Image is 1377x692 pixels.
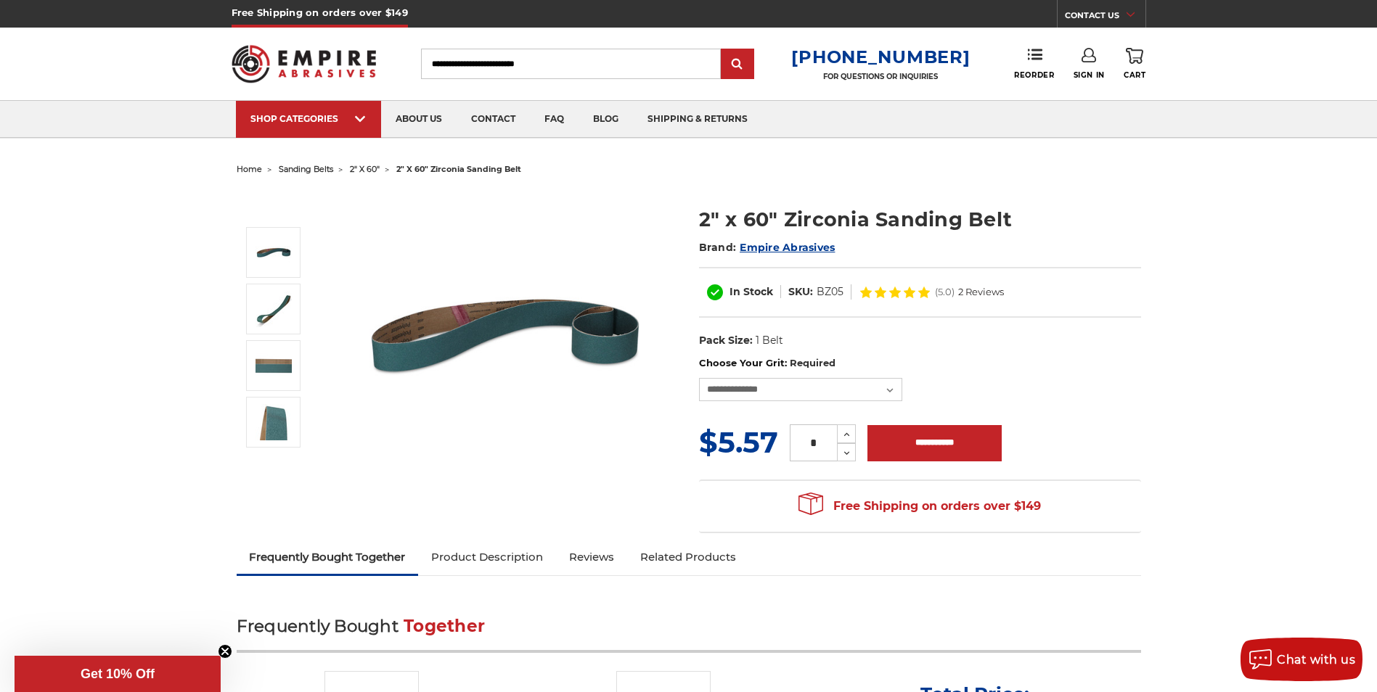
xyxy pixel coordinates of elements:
[791,46,970,67] a: [PHONE_NUMBER]
[530,101,579,138] a: faq
[699,356,1141,371] label: Choose Your Grit:
[699,205,1141,234] h1: 2" x 60" Zirconia Sanding Belt
[1074,70,1105,80] span: Sign In
[361,190,651,480] img: 2" x 60" Zirconia Pipe Sanding Belt
[237,164,262,174] a: home
[699,424,778,460] span: $5.57
[256,291,292,327] img: 2" x 60" Zirconia Sanding Belt
[350,164,380,174] a: 2" x 60"
[817,284,843,300] dd: BZ05
[279,164,333,174] a: sanding belts
[788,284,813,300] dt: SKU:
[232,36,377,92] img: Empire Abrasives
[627,541,749,573] a: Related Products
[1014,48,1054,79] a: Reorder
[404,616,485,636] span: Together
[699,241,737,254] span: Brand:
[756,333,783,348] dd: 1 Belt
[15,656,221,692] div: Get 10% OffClose teaser
[935,287,955,297] span: (5.0)
[633,101,762,138] a: shipping & returns
[723,50,752,79] input: Submit
[1277,653,1355,667] span: Chat with us
[81,667,155,681] span: Get 10% Off
[1241,638,1362,681] button: Chat with us
[556,541,627,573] a: Reviews
[250,113,367,124] div: SHOP CATEGORIES
[237,541,419,573] a: Frequently Bought Together
[256,347,292,384] img: 2" x 60" Zirc Sanding Belt
[790,357,835,368] small: Required
[381,101,457,138] a: about us
[1124,48,1145,80] a: Cart
[699,333,753,348] dt: Pack Size:
[237,616,399,636] span: Frequently Bought
[256,234,292,271] img: 2" x 60" Zirconia Pipe Sanding Belt
[218,644,232,659] button: Close teaser
[579,101,633,138] a: blog
[1065,7,1145,28] a: CONTACT US
[730,285,773,298] span: In Stock
[958,287,1004,297] span: 2 Reviews
[396,164,521,174] span: 2" x 60" zirconia sanding belt
[740,241,835,254] a: Empire Abrasives
[1124,70,1145,80] span: Cart
[418,541,556,573] a: Product Description
[256,404,292,440] img: 2" x 60" - Zirconia Sanding Belt
[457,101,530,138] a: contact
[791,72,970,81] p: FOR QUESTIONS OR INQUIRIES
[798,492,1041,521] span: Free Shipping on orders over $149
[1014,70,1054,80] span: Reorder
